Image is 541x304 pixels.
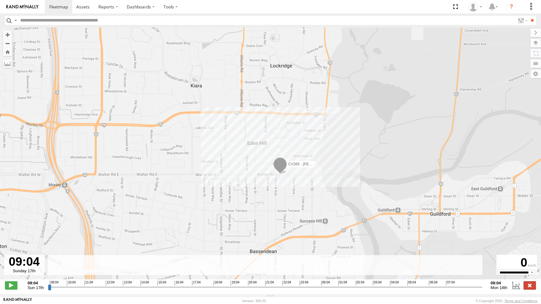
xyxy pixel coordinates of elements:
[158,281,166,286] span: 15:04
[3,59,12,68] label: Measure
[497,256,536,269] div: 0
[3,298,32,304] a: Visit our Website
[28,285,44,290] span: Sun 17th Aug 2025
[123,281,132,286] span: 13:04
[466,2,484,12] div: Jaydon Walker
[506,2,516,12] i: ?
[515,16,529,25] label: Search Filter Options
[67,281,76,286] span: 10:04
[300,281,308,286] span: 23:04
[524,281,536,289] label: Close
[429,281,438,286] span: 06:04
[476,299,538,303] div: © Copyright 2025 -
[192,281,201,286] span: 17:04
[338,281,347,286] span: 01:04
[321,281,330,286] span: 00:04
[28,281,44,285] strong: 09:04
[6,5,39,9] img: rand-logo.svg
[3,48,12,56] button: Zoom Home
[50,281,59,286] span: 09:04
[106,281,115,286] span: 12:04
[530,69,541,78] label: Map Settings
[407,281,416,286] span: 05:04
[505,299,538,303] a: Terms and Conditions
[242,299,266,303] div: Version: 305.03
[288,162,334,166] span: CV385 - [PERSON_NAME]
[231,281,239,286] span: 19:04
[446,281,455,286] span: 07:04
[356,281,365,286] span: 02:04
[13,16,18,25] label: Search Query
[3,31,12,39] button: Zoom in
[84,281,93,286] span: 11:04
[175,281,183,286] span: 16:04
[140,281,149,286] span: 14:04
[373,281,382,286] span: 03:04
[214,281,222,286] span: 18:04
[491,285,507,290] span: Mon 18th Aug 2025
[5,281,17,289] label: Play/Stop
[390,281,399,286] span: 04:04
[282,281,291,286] span: 22:04
[3,39,12,48] button: Zoom out
[248,281,257,286] span: 20:04
[491,281,507,285] strong: 09:04
[265,281,274,286] span: 21:04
